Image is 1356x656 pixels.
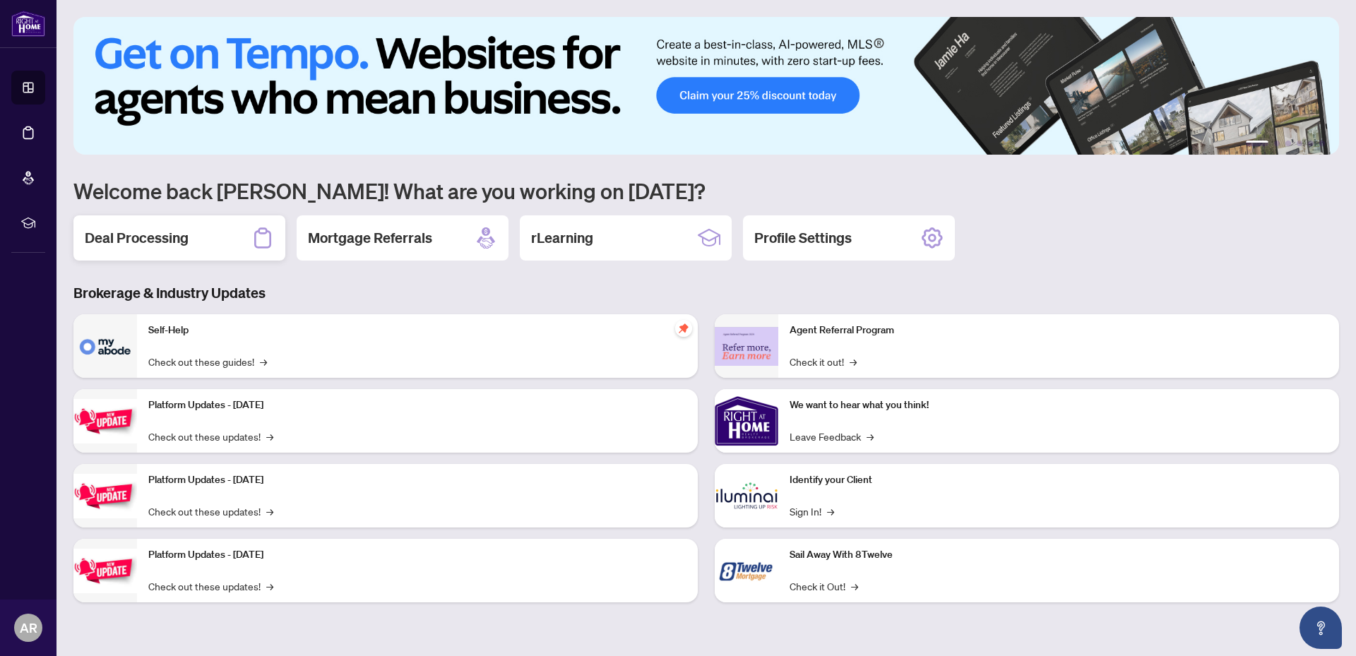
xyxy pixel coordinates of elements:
[148,323,686,338] p: Self-Help
[73,177,1339,204] h1: Welcome back [PERSON_NAME]! What are you working on [DATE]?
[1274,141,1280,146] button: 2
[790,578,858,594] a: Check it Out!→
[790,503,834,519] a: Sign In!→
[1285,141,1291,146] button: 3
[148,503,273,519] a: Check out these updates!→
[266,503,273,519] span: →
[790,323,1328,338] p: Agent Referral Program
[790,429,874,444] a: Leave Feedback→
[260,354,267,369] span: →
[73,17,1339,155] img: Slide 0
[827,503,834,519] span: →
[266,578,273,594] span: →
[1299,607,1342,649] button: Open asap
[73,399,137,443] img: Platform Updates - July 21, 2025
[790,398,1328,413] p: We want to hear what you think!
[73,314,137,378] img: Self-Help
[148,547,686,563] p: Platform Updates - [DATE]
[1246,141,1268,146] button: 1
[867,429,874,444] span: →
[531,228,593,248] h2: rLearning
[148,578,273,594] a: Check out these updates!→
[266,429,273,444] span: →
[73,474,137,518] img: Platform Updates - July 8, 2025
[851,578,858,594] span: →
[148,354,267,369] a: Check out these guides!→
[790,547,1328,563] p: Sail Away With 8Twelve
[11,11,45,37] img: logo
[790,472,1328,488] p: Identify your Client
[715,389,778,453] img: We want to hear what you think!
[73,283,1339,303] h3: Brokerage & Industry Updates
[73,549,137,593] img: Platform Updates - June 23, 2025
[20,618,37,638] span: AR
[1319,141,1325,146] button: 6
[1308,141,1314,146] button: 5
[308,228,432,248] h2: Mortgage Referrals
[85,228,189,248] h2: Deal Processing
[715,539,778,602] img: Sail Away With 8Twelve
[754,228,852,248] h2: Profile Settings
[790,354,857,369] a: Check it out!→
[148,429,273,444] a: Check out these updates!→
[675,320,692,337] span: pushpin
[715,464,778,527] img: Identify your Client
[148,398,686,413] p: Platform Updates - [DATE]
[715,327,778,366] img: Agent Referral Program
[850,354,857,369] span: →
[1297,141,1302,146] button: 4
[148,472,686,488] p: Platform Updates - [DATE]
